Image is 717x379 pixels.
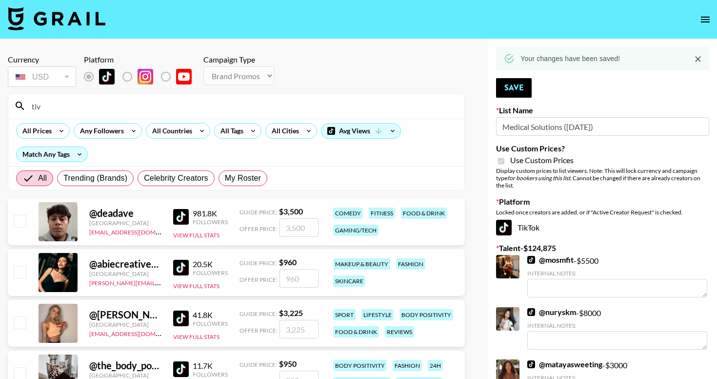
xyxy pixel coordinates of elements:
[428,360,443,371] div: 24h
[38,172,47,184] span: All
[396,258,425,270] div: fashion
[496,220,709,235] div: TikTok
[279,269,319,288] input: 960
[496,167,709,189] div: Display custom prices to list viewers. Note: This will lock currency and campaign type . Cannot b...
[279,308,303,317] strong: $ 3,225
[496,144,709,153] label: Use Custom Prices?
[89,270,161,277] div: [GEOGRAPHIC_DATA]
[173,333,219,340] button: View Full Stats
[193,259,228,269] div: 20.5K
[527,255,707,297] div: - $ 5500
[89,321,161,328] div: [GEOGRAPHIC_DATA]
[527,256,535,264] img: TikTok
[527,307,576,317] a: @nuryskm
[89,207,161,219] div: @ deadave
[333,258,390,270] div: makeup & beauty
[527,322,707,329] div: Internal Notes:
[173,282,219,290] button: View Full Stats
[84,66,199,87] div: List locked to TikTok.
[333,275,365,287] div: skincare
[89,219,161,227] div: [GEOGRAPHIC_DATA]
[193,269,228,276] div: Followers
[215,124,245,138] div: All Tags
[527,308,535,316] img: TikTok
[239,361,277,368] span: Guide Price:
[10,68,74,85] div: USD
[193,371,228,378] div: Followers
[385,326,414,337] div: reviews
[193,320,228,327] div: Followers
[527,270,707,277] div: Internal Notes:
[520,50,620,67] div: Your changes have been saved!
[17,124,54,138] div: All Prices
[510,155,574,165] span: Use Custom Prices
[333,208,363,219] div: comedy
[696,10,715,29] button: open drawer
[138,69,153,84] img: Instagram
[89,309,161,321] div: @ [PERSON_NAME]
[193,209,228,218] div: 981.8K
[361,309,394,320] div: lifestyle
[89,372,161,379] div: [GEOGRAPHIC_DATA]
[239,310,277,317] span: Guide Price:
[239,225,278,232] span: Offer Price:
[84,55,199,64] div: Platform
[279,359,297,368] strong: $ 950
[239,327,278,334] span: Offer Price:
[496,209,709,216] div: Locked once creators are added, or if "Active Creator Request" is checked.
[527,255,574,265] a: @mosmfit
[496,220,512,235] img: TikTok
[99,69,115,84] img: TikTok
[193,361,228,371] div: 11.7K
[691,52,705,66] button: Close
[8,55,76,64] div: Currency
[369,208,395,219] div: fitness
[173,311,189,326] img: TikTok
[173,361,189,377] img: TikTok
[333,360,387,371] div: body positivity
[239,209,277,216] span: Guide Price:
[144,172,208,184] span: Celebrity Creators
[89,328,187,337] a: [EMAIL_ADDRESS][DOMAIN_NAME]
[496,243,709,253] label: Talent - $ 124,875
[496,78,532,98] button: Save
[225,172,261,184] span: My Roster
[401,208,447,219] div: food & drink
[203,55,274,64] div: Campaign Type
[279,218,319,237] input: 3,500
[496,197,709,207] label: Platform
[193,310,228,320] div: 41.8K
[279,320,319,338] input: 3,225
[63,172,127,184] span: Trending (Brands)
[17,147,87,162] div: Match Any Tags
[279,257,297,267] strong: $ 960
[193,218,228,226] div: Followers
[333,225,378,236] div: gaming/tech
[399,309,453,320] div: body positivity
[74,124,126,138] div: Any Followers
[527,307,707,350] div: - $ 8000
[173,260,189,275] img: TikTok
[333,326,379,337] div: food & drink
[507,174,570,182] em: for bookers using this list
[239,276,278,283] span: Offer Price:
[89,227,187,236] a: [EMAIL_ADDRESS][DOMAIN_NAME]
[89,277,234,287] a: [PERSON_NAME][EMAIL_ADDRESS][DOMAIN_NAME]
[146,124,194,138] div: All Countries
[173,232,219,239] button: View Full Stats
[8,7,105,30] img: Grail Talent
[176,69,192,84] img: YouTube
[527,359,602,369] a: @matayasweeting
[89,359,161,372] div: @ the_body_positive_mum
[527,360,535,368] img: TikTok
[26,98,458,114] input: Search by User Name
[239,259,277,267] span: Guide Price:
[266,124,301,138] div: All Cities
[321,124,400,138] div: Avg Views
[393,360,422,371] div: fashion
[496,105,709,115] label: List Name
[279,207,303,216] strong: $ 3,500
[173,209,189,225] img: TikTok
[333,309,356,320] div: sport
[8,64,76,89] div: Currency is locked to USD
